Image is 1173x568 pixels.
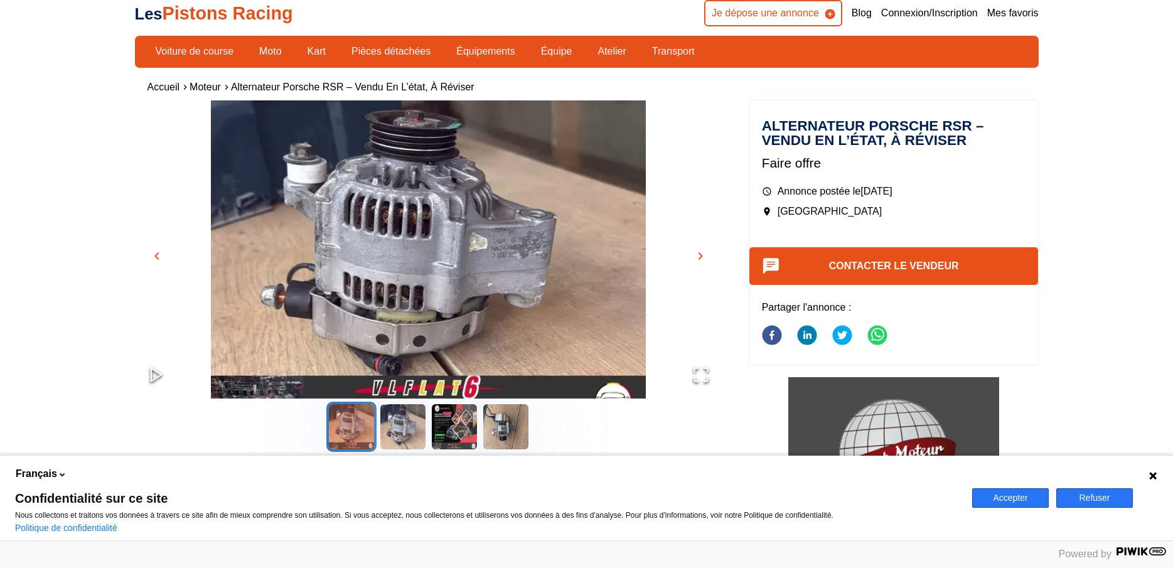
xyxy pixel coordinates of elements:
button: Contacter le vendeur [749,247,1039,285]
a: Pièces détachées [343,41,439,62]
a: Voiture de course [147,41,242,62]
a: Transport [644,41,703,62]
button: Go to Slide 2 [378,402,428,452]
span: Français [16,467,57,481]
a: Politique de confidentialité [15,523,117,533]
span: Powered by [1059,549,1112,559]
a: Connexion/Inscription [881,6,978,20]
p: Faire offre [762,154,1026,172]
button: Go to Slide 3 [429,402,479,452]
div: Go to Slide 1 [135,100,722,399]
a: Blog [852,6,872,20]
h1: Alternateur Porsche RSR – vendu en l’état, à réviser [762,119,1026,147]
p: [GEOGRAPHIC_DATA] [762,205,1026,218]
a: Équipements [448,41,523,62]
button: linkedin [797,318,817,355]
button: facebook [762,318,782,355]
a: Moto [251,41,290,62]
button: chevron_right [691,247,710,265]
a: LesPistons Racing [135,3,293,23]
button: Open Fullscreen [680,353,722,399]
a: Alternateur Porsche RSR – vendu en l’état, à réviser [231,82,474,92]
span: chevron_left [149,249,164,264]
span: Confidentialité sur ce site [15,492,957,505]
button: Go to Slide 4 [481,402,531,452]
span: chevron_right [693,249,708,264]
button: Refuser [1056,488,1133,508]
a: Mes favoris [987,6,1039,20]
img: image [135,100,722,427]
a: Moteur [190,82,221,92]
button: Accepter [972,488,1049,508]
a: Atelier [589,41,634,62]
button: Play or Pause Slideshow [135,353,178,399]
div: Thumbnail Navigation [135,402,722,452]
a: Équipe [533,41,581,62]
span: Les [135,5,163,23]
button: whatsapp [867,318,887,355]
p: Annonce postée le [DATE] [762,185,1026,198]
p: Partager l'annonce : [762,301,1026,314]
a: Accueil [147,82,180,92]
a: Kart [299,41,334,62]
a: Contacter le vendeur [829,260,959,271]
button: chevron_left [147,247,166,265]
button: twitter [832,318,852,355]
button: Go to Slide 1 [326,402,377,452]
p: Nous collectons et traitons vos données à travers ce site afin de mieux comprendre son utilisatio... [15,511,957,520]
